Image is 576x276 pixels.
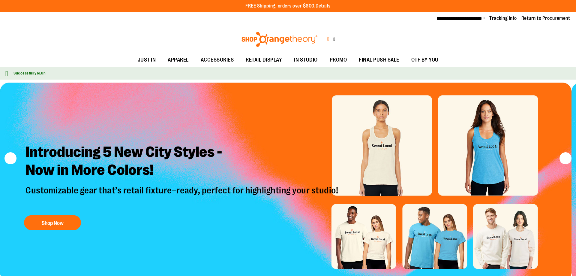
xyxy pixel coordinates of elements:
span: RETAIL DISPLAY [246,53,282,67]
a: Return to Procurement [521,15,570,22]
a: RETAIL DISPLAY [240,53,288,67]
a: PROMO [324,53,353,67]
button: Account menu [484,15,485,21]
a: ACCESSORIES [195,53,240,67]
a: OTF BY YOU [405,53,445,67]
a: JUST IN [132,53,162,67]
a: FINAL PUSH SALE [353,53,405,67]
div: Successfully login [13,71,570,76]
span: PROMO [330,53,347,67]
span: JUST IN [138,53,156,67]
p: Customizable gear that’s retail fixture–ready, perfect for highlighting your studio! [21,185,344,209]
span: APPAREL [168,53,189,67]
button: prev [4,152,16,164]
a: Tracking Info [489,15,517,22]
span: ACCESSORIES [201,53,234,67]
span: OTF BY YOU [411,53,439,67]
span: IN STUDIO [294,53,318,67]
img: Shop Orangetheory [241,32,318,47]
a: IN STUDIO [288,53,324,67]
button: Shop Now [24,215,81,230]
button: next [559,152,571,164]
a: Introducing 5 New City Styles -Now in More Colors! Customizable gear that’s retail fixture–ready,... [21,138,344,233]
a: Details [316,3,331,9]
h2: Introducing 5 New City Styles - Now in More Colors! [21,138,344,185]
a: APPAREL [162,53,195,67]
p: FREE Shipping, orders over $600. [245,3,331,10]
span: FINAL PUSH SALE [359,53,399,67]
